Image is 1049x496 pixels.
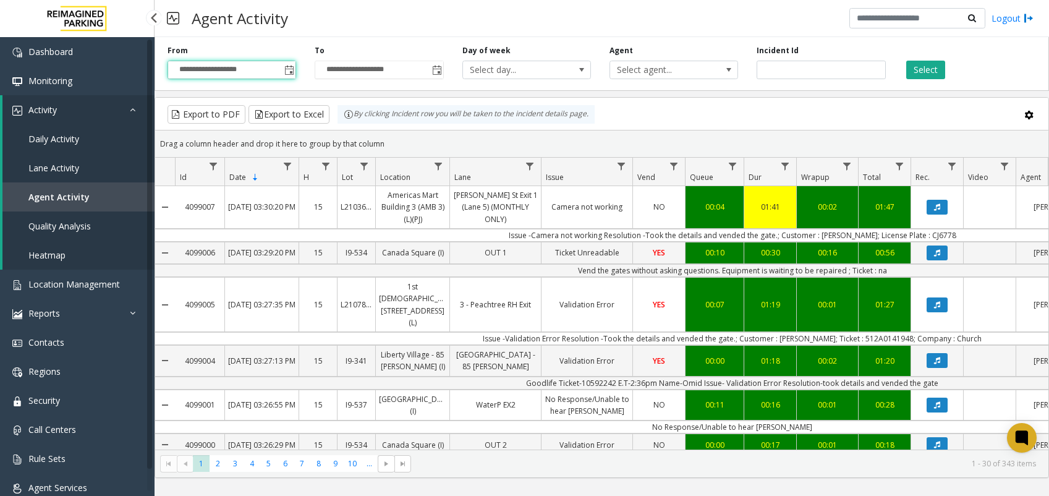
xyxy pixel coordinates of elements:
[381,459,391,469] span: Go to the next page
[175,244,224,262] a: 4099006
[299,396,337,414] a: 15
[747,201,793,213] div: 01:41
[282,61,295,79] span: Toggle popup
[28,366,61,377] span: Regions
[450,244,541,262] a: OUT 1
[462,45,511,56] label: Day of week
[689,399,741,411] div: 00:11
[28,220,91,232] span: Quality Analysis
[2,124,155,153] a: Daily Activity
[862,299,907,310] div: 01:27
[376,244,449,262] a: Canada Square (I)
[859,296,911,314] a: 01:27
[797,436,858,454] a: 00:01
[637,172,655,182] span: Vend
[944,158,961,174] a: Rec. Filter Menu
[541,244,632,262] a: Ticket Unreadable
[155,429,175,460] a: Collapse Details
[310,455,327,472] span: Page 8
[2,212,155,241] a: Quality Analysis
[686,352,744,370] a: 00:00
[2,241,155,270] a: Heatmap
[175,296,224,314] a: 4099005
[28,395,60,406] span: Security
[689,299,741,310] div: 00:07
[633,352,685,370] a: YES
[225,436,299,454] a: [DATE] 03:26:29 PM
[744,436,796,454] a: 00:17
[797,396,858,414] a: 00:01
[797,352,858,370] a: 00:02
[859,436,911,454] a: 00:18
[304,172,309,182] span: H
[356,158,373,174] a: Lot Filter Menu
[227,455,244,472] span: Page 3
[633,436,685,454] a: NO
[541,352,632,370] a: Validation Error
[376,278,449,331] a: 1st [DEMOGRAPHIC_DATA], [STREET_ADDRESS] (L)
[906,61,945,79] button: Select
[450,186,541,228] a: [PERSON_NAME] St Exit 1 (Lane 5) (MONTHLY ONLY)
[260,455,277,472] span: Page 5
[996,158,1013,174] a: Video Filter Menu
[686,436,744,454] a: 00:00
[28,162,79,174] span: Lane Activity
[1021,172,1041,182] span: Agent
[541,436,632,454] a: Validation Error
[28,424,76,435] span: Call Centers
[155,273,175,336] a: Collapse Details
[546,172,564,182] span: Issue
[376,390,449,420] a: [GEOGRAPHIC_DATA] (I)
[28,133,79,145] span: Daily Activity
[338,198,375,216] a: L21036901
[633,198,685,216] a: NO
[244,455,260,472] span: Page 4
[299,352,337,370] a: 15
[225,198,299,216] a: [DATE] 03:30:20 PM
[859,352,911,370] a: 01:20
[653,299,665,310] span: YES
[744,198,796,216] a: 01:41
[279,158,296,174] a: Date Filter Menu
[155,158,1048,450] div: Data table
[613,158,630,174] a: Issue Filter Menu
[12,48,22,58] img: 'icon'
[338,105,595,124] div: By clicking Incident row you will be taken to the incident details page.
[338,396,375,414] a: I9-537
[863,172,881,182] span: Total
[338,436,375,454] a: I9-534
[744,296,796,314] a: 01:19
[653,356,665,366] span: YES
[380,172,410,182] span: Location
[12,338,22,348] img: 'icon'
[12,280,22,290] img: 'icon'
[800,299,855,310] div: 00:01
[744,244,796,262] a: 00:30
[28,453,66,464] span: Rule Sets
[185,3,294,33] h3: Agent Activity
[12,309,22,319] img: 'icon'
[338,296,375,314] a: L21078200
[800,439,855,451] div: 00:01
[299,198,337,216] a: 15
[193,455,210,472] span: Page 1
[724,158,741,174] a: Queue Filter Menu
[450,436,541,454] a: OUT 2
[689,201,741,213] div: 00:04
[315,45,325,56] label: To
[800,247,855,259] div: 00:16
[338,244,375,262] a: I9-534
[744,396,796,414] a: 00:16
[2,95,155,124] a: Activity
[12,106,22,116] img: 'icon'
[175,352,224,370] a: 4099004
[1024,12,1034,25] img: logout
[797,244,858,262] a: 00:16
[450,296,541,314] a: 3 - Peachtree RH Exit
[155,385,175,425] a: Collapse Details
[175,198,224,216] a: 4099007
[689,355,741,367] div: 00:00
[800,355,855,367] div: 00:02
[12,484,22,494] img: 'icon'
[839,158,856,174] a: Wrapup Filter Menu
